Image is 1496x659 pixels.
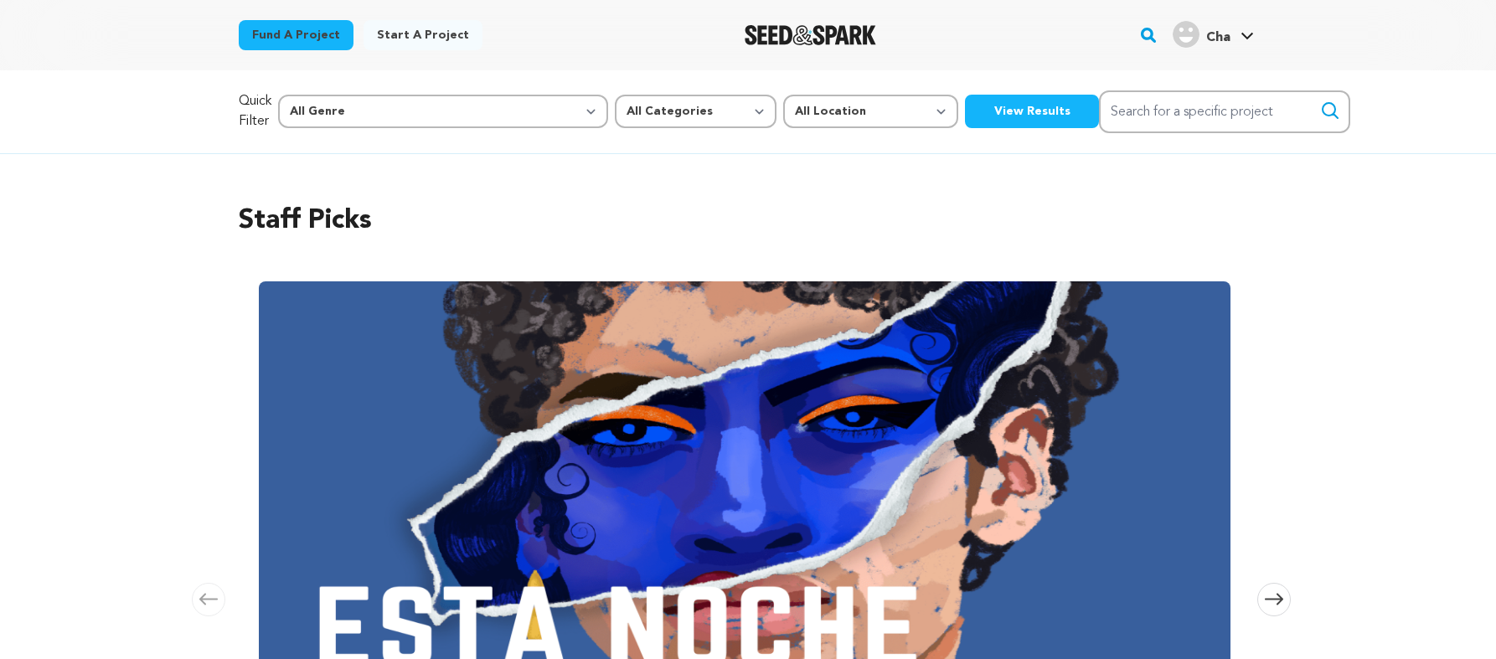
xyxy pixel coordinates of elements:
img: Seed&Spark Logo Dark Mode [745,25,876,45]
a: Fund a project [239,20,353,50]
p: Quick Filter [239,91,271,131]
a: Start a project [364,20,482,50]
h2: Staff Picks [239,201,1257,241]
input: Search for a specific project [1099,90,1350,133]
span: Cha [1206,31,1230,44]
a: Cha's Profile [1169,18,1257,48]
span: Cha's Profile [1169,18,1257,53]
img: user.png [1173,21,1199,48]
div: Cha's Profile [1173,21,1230,48]
a: Seed&Spark Homepage [745,25,876,45]
button: View Results [965,95,1099,128]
